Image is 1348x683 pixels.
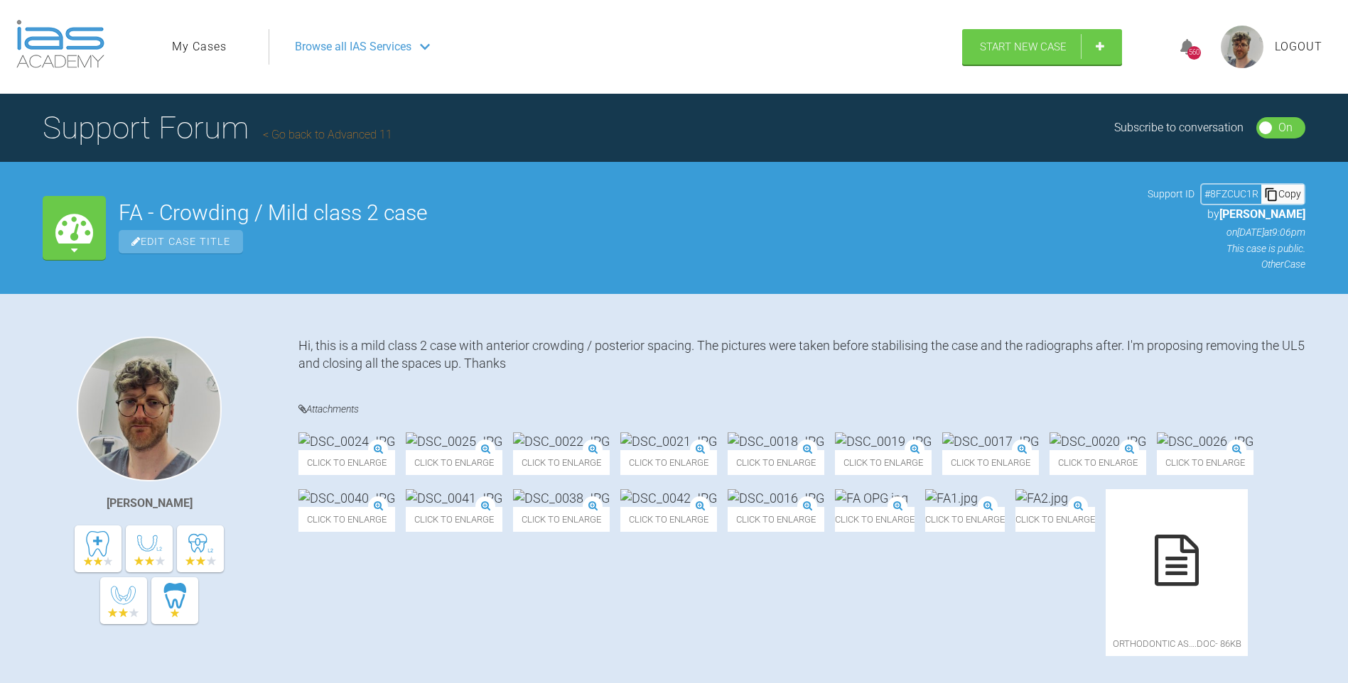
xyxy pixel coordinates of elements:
[119,230,243,253] span: Edit Case Title
[513,489,610,507] img: DSC_0038.JPG
[835,450,932,475] span: Click to enlarge
[513,432,610,450] img: DSC_0022.JPG
[728,507,824,532] span: Click to enlarge
[1261,185,1304,203] div: Copy
[942,450,1039,475] span: Click to enlarge
[962,29,1122,65] a: Start New Case
[406,507,502,532] span: Click to enlarge
[728,432,824,450] img: DSC_0018.JPG
[728,450,824,475] span: Click to enlarge
[1148,256,1305,272] p: Other Case
[728,489,824,507] img: DSC_0016.JPG
[1221,26,1263,68] img: profile.png
[298,337,1305,379] div: Hi, this is a mild class 2 case with anterior crowding / posterior spacing. The pictures were tak...
[298,489,395,507] img: DSC_0040.JPG
[406,489,502,507] img: DSC_0041.JPG
[1275,38,1322,56] a: Logout
[1015,489,1068,507] img: FA2.jpg
[1278,119,1293,137] div: On
[1106,631,1248,656] span: orthodontic As….doc - 86KB
[16,20,104,68] img: logo-light.3e3ef733.png
[1050,450,1146,475] span: Click to enlarge
[1114,119,1244,137] div: Subscribe to conversation
[835,432,932,450] img: DSC_0019.JPG
[1187,46,1201,60] div: 560
[620,432,717,450] img: DSC_0021.JPG
[1148,224,1305,240] p: on [DATE] at 9:06pm
[620,507,717,532] span: Click to enlarge
[1202,186,1261,202] div: # 8FZCUC1R
[1148,205,1305,224] p: by
[43,103,392,153] h1: Support Forum
[1157,432,1253,450] img: DSC_0026.JPG
[925,489,978,507] img: FA1.jpg
[513,507,610,532] span: Click to enlarge
[107,494,193,513] div: [PERSON_NAME]
[298,432,395,450] img: DSC_0024.JPG
[406,450,502,475] span: Click to enlarge
[1148,186,1195,202] span: Support ID
[1157,450,1253,475] span: Click to enlarge
[406,432,502,450] img: DSC_0025.JPG
[1050,432,1146,450] img: DSC_0020.JPG
[298,450,395,475] span: Click to enlarge
[835,489,908,507] img: FA OPG.jpg
[298,507,395,532] span: Click to enlarge
[298,400,1305,418] h4: Attachments
[1015,507,1095,532] span: Click to enlarge
[942,432,1039,450] img: DSC_0017.JPG
[620,450,717,475] span: Click to enlarge
[925,507,1005,532] span: Click to enlarge
[980,40,1067,53] span: Start New Case
[263,128,392,141] a: Go back to Advanced 11
[1219,207,1305,221] span: [PERSON_NAME]
[119,202,1135,224] h2: FA - Crowding / Mild class 2 case
[77,337,222,481] img: Thomas Friar
[620,489,717,507] img: DSC_0042.JPG
[835,507,915,532] span: Click to enlarge
[1148,241,1305,256] p: This case is public.
[172,38,227,56] a: My Cases
[295,38,411,56] span: Browse all IAS Services
[513,450,610,475] span: Click to enlarge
